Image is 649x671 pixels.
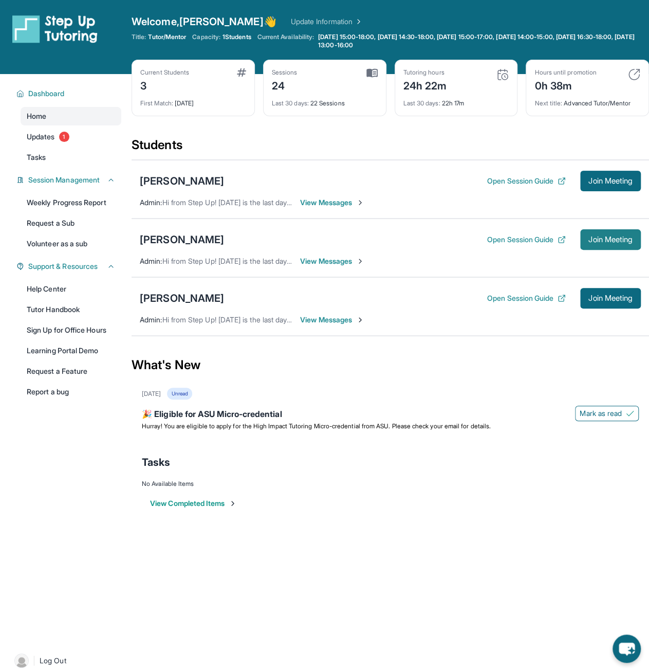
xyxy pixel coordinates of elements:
[21,300,121,319] a: Tutor Handbook
[353,16,363,27] img: Chevron Right
[21,107,121,125] a: Home
[403,99,440,107] span: Last 30 days :
[28,88,65,99] span: Dashboard
[237,68,246,77] img: card
[140,174,224,188] div: [PERSON_NAME]
[300,315,364,325] span: View Messages
[140,232,224,247] div: [PERSON_NAME]
[580,288,641,309] button: Join Meeting
[291,16,363,27] a: Update Information
[14,654,29,668] img: user-img
[140,291,224,305] div: [PERSON_NAME]
[534,99,562,107] span: Next title :
[356,316,364,324] img: Chevron-Right
[21,193,121,212] a: Weekly Progress Report
[140,68,189,77] div: Current Students
[140,77,189,93] div: 3
[140,315,162,324] span: Admin :
[27,152,46,162] span: Tasks
[626,409,634,418] img: Mark as read
[132,33,146,41] span: Title:
[21,128,121,146] a: Updates1
[140,93,246,107] div: [DATE]
[142,480,639,488] div: No Available Items
[140,257,162,265] span: Admin :
[21,383,121,401] a: Report a bug
[222,33,251,41] span: 1 Students
[142,455,170,469] span: Tasks
[534,77,596,93] div: 0h 38m
[140,198,162,207] span: Admin :
[403,68,447,77] div: Tutoring hours
[140,99,173,107] span: First Match :
[24,88,115,99] button: Dashboard
[300,197,364,208] span: View Messages
[142,408,639,422] div: 🎉 Eligible for ASU Micro-credential
[33,655,35,667] span: |
[167,388,192,400] div: Unread
[300,256,364,266] span: View Messages
[21,321,121,339] a: Sign Up for Office Hours
[487,234,566,245] button: Open Session Guide
[613,634,641,663] button: chat-button
[318,33,647,49] span: [DATE] 15:00-18:00, [DATE] 14:30-18:00, [DATE] 15:00-17:00, [DATE] 14:00-15:00, [DATE] 16:30-18:0...
[142,390,161,398] div: [DATE]
[588,237,633,243] span: Join Meeting
[27,111,46,121] span: Home
[534,68,596,77] div: Hours until promotion
[28,175,100,185] span: Session Management
[132,14,276,29] span: Welcome, [PERSON_NAME] 👋
[24,261,115,271] button: Support & Resources
[28,261,98,271] span: Support & Resources
[21,280,121,298] a: Help Center
[588,295,633,301] span: Join Meeting
[588,178,633,184] span: Join Meeting
[21,148,121,167] a: Tasks
[150,498,237,509] button: View Completed Items
[628,68,640,81] img: card
[272,99,309,107] span: Last 30 days :
[21,341,121,360] a: Learning Portal Demo
[192,33,220,41] span: Capacity:
[142,422,491,430] span: Hurray! You are eligible to apply for the High Impact Tutoring Micro-credential from ASU. Please ...
[487,176,566,186] button: Open Session Guide
[21,234,121,253] a: Volunteer as a sub
[356,257,364,265] img: Chevron-Right
[575,406,639,421] button: Mark as read
[12,14,98,43] img: logo
[59,132,69,142] span: 1
[148,33,186,41] span: Tutor/Mentor
[257,33,314,49] span: Current Availability:
[580,229,641,250] button: Join Meeting
[132,342,649,388] div: What's New
[27,132,55,142] span: Updates
[272,93,378,107] div: 22 Sessions
[316,33,649,49] a: [DATE] 15:00-18:00, [DATE] 14:30-18:00, [DATE] 15:00-17:00, [DATE] 14:00-15:00, [DATE] 16:30-18:0...
[403,77,447,93] div: 24h 22m
[132,137,649,159] div: Students
[366,68,378,78] img: card
[403,93,509,107] div: 22h 17m
[272,77,298,93] div: 24
[21,362,121,380] a: Request a Feature
[534,93,640,107] div: Advanced Tutor/Mentor
[24,175,115,185] button: Session Management
[580,171,641,191] button: Join Meeting
[487,293,566,303] button: Open Session Guide
[496,68,509,81] img: card
[580,408,622,419] span: Mark as read
[272,68,298,77] div: Sessions
[356,198,364,207] img: Chevron-Right
[21,214,121,232] a: Request a Sub
[40,656,66,666] span: Log Out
